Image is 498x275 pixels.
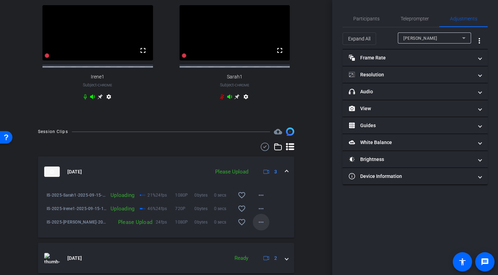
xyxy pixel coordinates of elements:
[139,46,147,55] mat-icon: fullscreen
[471,32,488,49] button: More Options for Adjustments Panel
[38,157,294,187] mat-expansion-panel-header: thumb-nail[DATE]Please Upload3
[343,168,488,184] mat-expansion-panel-header: Device Information
[235,83,249,87] span: Chrome
[47,219,107,226] span: IS-2025-[PERSON_NAME]-2025-09-15-14-21-35-028-0
[107,205,138,212] div: Uploading
[349,105,473,112] mat-panel-title: View
[231,254,252,262] div: Ready
[349,139,473,146] mat-panel-title: White Balance
[349,122,473,129] mat-panel-title: Guides
[274,127,282,136] mat-icon: cloud_upload
[475,37,483,45] mat-icon: more_vert
[349,54,473,61] mat-panel-title: Frame Rate
[194,205,214,212] span: 0bytes
[238,205,246,213] mat-icon: favorite_border
[238,218,246,226] mat-icon: favorite_border
[238,191,246,199] mat-icon: favorite_border
[242,94,250,102] mat-icon: settings
[343,100,488,117] mat-expansion-panel-header: View
[194,192,214,199] span: 0bytes
[220,82,249,88] span: Subject
[276,46,284,55] mat-icon: fullscreen
[38,187,294,238] div: thumb-nail[DATE]Please Upload3
[481,258,489,266] mat-icon: message
[286,127,294,136] img: Session clips
[343,49,488,66] mat-expansion-panel-header: Frame Rate
[401,16,429,21] span: Teleprompter
[214,205,233,212] span: 0 secs
[44,253,60,263] img: thumb-nail
[349,71,473,78] mat-panel-title: Resolution
[175,219,194,226] span: 1080P
[274,255,277,262] span: 2
[234,83,235,87] span: -
[156,205,175,212] span: 24fps
[212,168,252,176] div: Please Upload
[343,83,488,100] mat-expansion-panel-header: Audio
[67,168,82,176] span: [DATE]
[353,16,380,21] span: Participants
[349,173,473,180] mat-panel-title: Device Information
[343,151,488,168] mat-expansion-panel-header: Brightness
[257,191,265,199] mat-icon: more_horiz
[156,192,175,199] span: 24fps
[274,168,277,176] span: 3
[349,156,473,163] mat-panel-title: Brightness
[175,192,194,199] span: 1080P
[38,243,294,273] mat-expansion-panel-header: thumb-nail[DATE]Ready2
[47,192,107,199] span: IS-2025-Sarah1-2025-09-15-14-21-35-028-2
[458,258,467,266] mat-icon: accessibility
[227,74,242,80] span: Sarah1
[175,205,194,212] span: 720P
[343,117,488,134] mat-expansion-panel-header: Guides
[83,82,112,88] span: Subject
[147,205,156,212] p: 46%
[98,83,112,87] span: Chrome
[343,32,376,45] button: Expand All
[44,167,60,177] img: thumb-nail
[97,83,98,87] span: -
[349,88,473,95] mat-panel-title: Audio
[214,219,233,226] span: 0 secs
[194,219,214,226] span: 0bytes
[107,219,156,226] div: Please Upload
[214,192,233,199] span: 0 secs
[156,219,175,226] span: 24fps
[147,192,156,199] p: 21%
[343,66,488,83] mat-expansion-panel-header: Resolution
[107,192,138,199] div: Uploading
[343,134,488,151] mat-expansion-panel-header: White Balance
[91,74,104,80] span: Irene1
[257,205,265,213] mat-icon: more_horiz
[47,205,107,212] span: IS-2025-Irene1-2025-09-15-14-21-35-028-1
[348,32,371,45] span: Expand All
[450,16,477,21] span: Adjustments
[38,128,68,135] div: Session Clips
[403,36,437,41] span: [PERSON_NAME]
[105,94,113,102] mat-icon: settings
[257,218,265,226] mat-icon: more_horiz
[274,127,282,136] span: Destinations for your clips
[67,255,82,262] span: [DATE]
